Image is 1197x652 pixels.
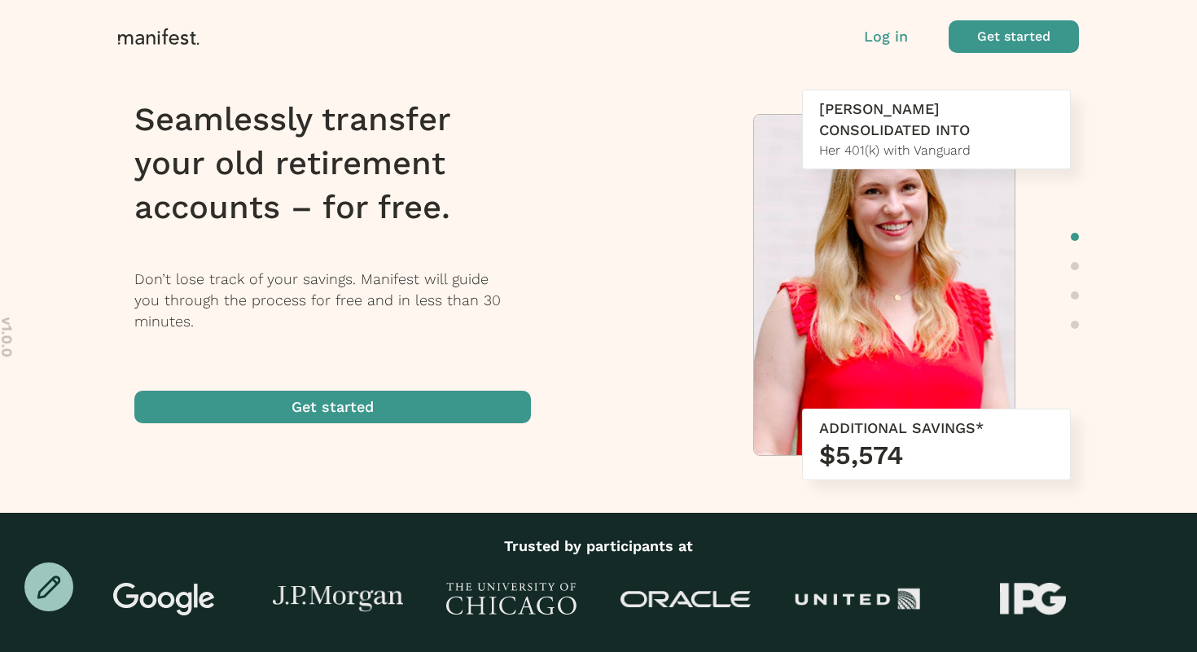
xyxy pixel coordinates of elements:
[819,141,1054,160] div: Her 401(k) with Vanguard
[819,418,1054,439] div: ADDITIONAL SAVINGS*
[864,26,908,47] button: Log in
[819,439,1054,471] h3: $5,574
[620,591,751,608] img: Oracle
[446,583,577,615] img: University of Chicago
[819,98,1054,141] div: [PERSON_NAME] CONSOLIDATED INTO
[754,115,1015,463] img: Meredith
[273,586,403,613] img: J.P Morgan
[949,20,1079,53] button: Get started
[134,269,552,332] p: Don’t lose track of your savings. Manifest will guide you through the process for free and in les...
[134,391,531,423] button: Get started
[134,98,552,230] h1: Seamlessly transfer your old retirement accounts – for free.
[99,583,230,615] img: Google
